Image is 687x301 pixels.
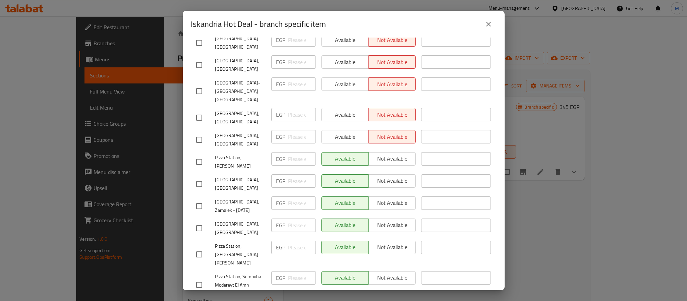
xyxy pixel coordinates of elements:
[215,79,266,104] span: [GEOGRAPHIC_DATA]-[GEOGRAPHIC_DATA] [GEOGRAPHIC_DATA]
[276,199,285,207] p: EGP
[276,36,285,44] p: EGP
[215,273,266,298] span: Pizza Station, Semouha - Modereyt El Amn [GEOGRAPHIC_DATA]
[215,198,266,215] span: [GEOGRAPHIC_DATA], Zamalek - [DATE]
[288,77,316,91] input: Please enter price
[288,174,316,188] input: Please enter price
[215,35,266,51] span: [GEOGRAPHIC_DATA]-[GEOGRAPHIC_DATA]
[276,221,285,229] p: EGP
[288,271,316,285] input: Please enter price
[276,58,285,66] p: EGP
[215,131,266,148] span: [GEOGRAPHIC_DATA], [GEOGRAPHIC_DATA]
[288,55,316,69] input: Please enter price
[288,130,316,143] input: Please enter price
[276,111,285,119] p: EGP
[480,16,497,32] button: close
[191,19,326,29] h2: Iskandria Hot Deal - branch specific item
[276,80,285,88] p: EGP
[288,219,316,232] input: Please enter price
[288,108,316,121] input: Please enter price
[215,57,266,73] span: [GEOGRAPHIC_DATA], [GEOGRAPHIC_DATA]
[215,154,266,170] span: Pizza Station, [PERSON_NAME]
[276,133,285,141] p: EGP
[276,155,285,163] p: EGP
[288,241,316,254] input: Please enter price
[288,152,316,166] input: Please enter price
[288,33,316,47] input: Please enter price
[215,176,266,192] span: [GEOGRAPHIC_DATA], [GEOGRAPHIC_DATA]
[276,243,285,251] p: EGP
[215,220,266,237] span: [GEOGRAPHIC_DATA],[GEOGRAPHIC_DATA]
[288,196,316,210] input: Please enter price
[276,177,285,185] p: EGP
[215,109,266,126] span: [GEOGRAPHIC_DATA], [GEOGRAPHIC_DATA]
[215,242,266,267] span: Pizza Station, [GEOGRAPHIC_DATA][PERSON_NAME]
[276,274,285,282] p: EGP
